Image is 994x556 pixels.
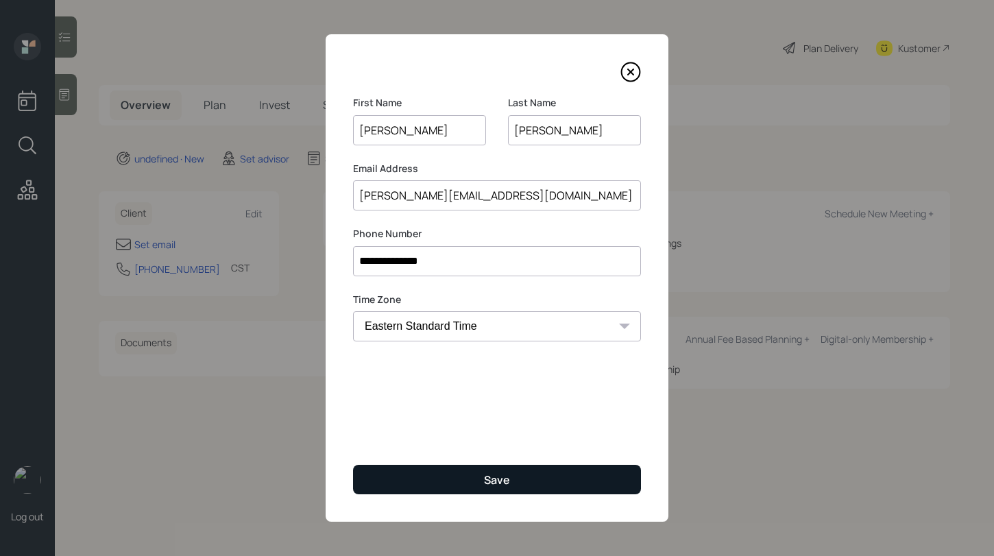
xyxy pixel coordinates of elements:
[353,293,641,306] label: Time Zone
[353,96,486,110] label: First Name
[508,96,641,110] label: Last Name
[353,162,641,176] label: Email Address
[353,227,641,241] label: Phone Number
[353,465,641,494] button: Save
[484,472,510,487] div: Save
